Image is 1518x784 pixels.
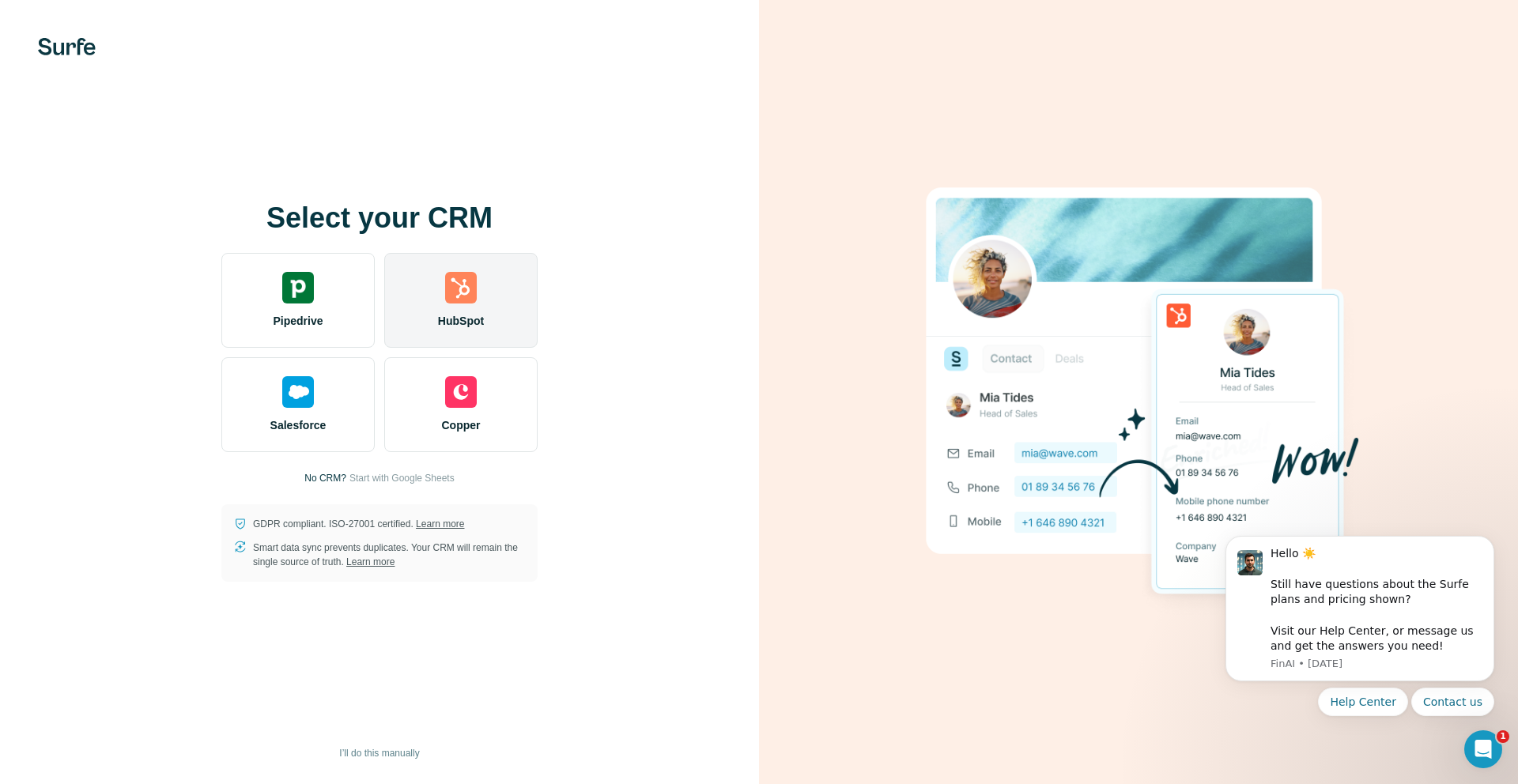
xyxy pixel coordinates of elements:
[1202,512,1518,741] iframe: Intercom notifications message
[253,541,525,569] p: Smart data sync prevents duplicates. Your CRM will remain the single source of truth.
[917,163,1360,621] img: HUBSPOT image
[1497,730,1509,743] span: 1
[346,556,395,567] a: Learn more
[38,38,96,55] img: Surfe's logo
[282,376,314,408] img: salesforce's logo
[349,471,455,485] button: Start with Google Sheets
[1464,730,1502,768] iframe: Intercom live chat
[442,417,481,433] span: Copper
[445,272,477,303] img: hubspot's logo
[416,518,464,530] a: Learn more
[438,313,484,329] span: HubSpot
[282,272,314,303] img: pipedrive's logo
[221,202,538,234] h1: Select your CRM
[270,417,327,433] span: Salesforce
[304,471,346,485] p: No CRM?
[253,517,464,531] p: GDPR compliant. ISO-27001 certified.
[339,746,419,760] span: I’ll do this manually
[445,376,477,408] img: copper's logo
[273,313,323,329] span: Pipedrive
[328,741,430,765] button: I’ll do this manually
